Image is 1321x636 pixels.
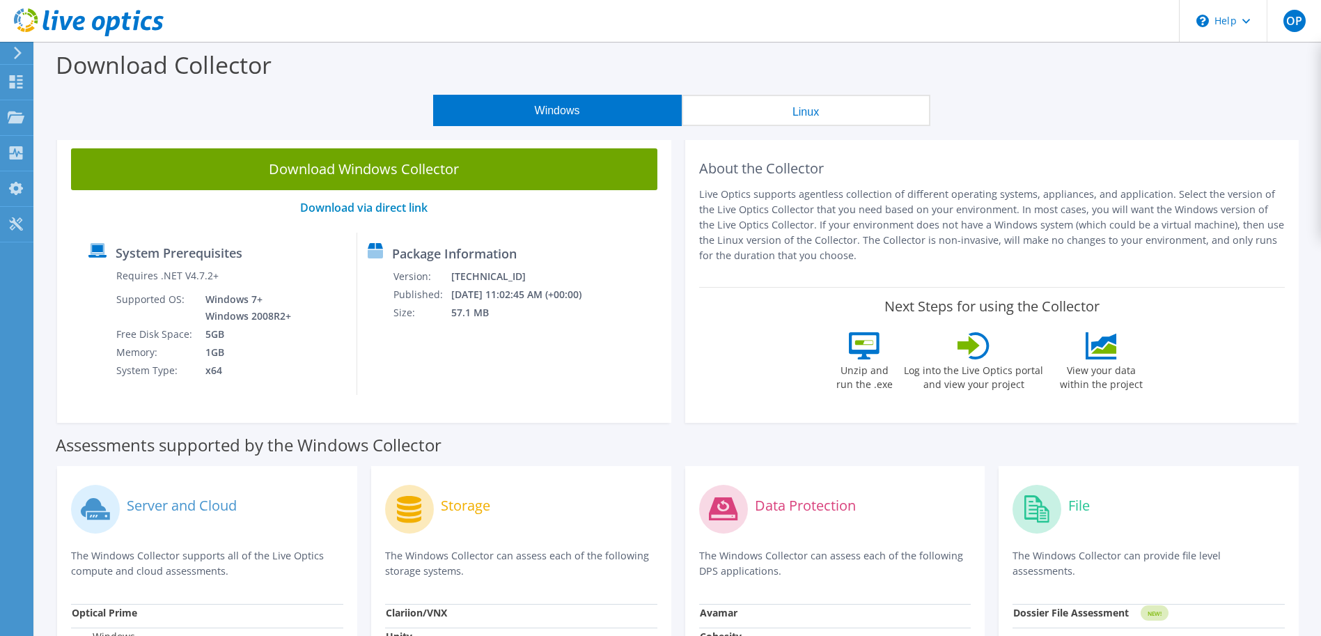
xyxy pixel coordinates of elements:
[1283,10,1306,32] span: OP
[1148,610,1162,617] tspan: NEW!
[1196,15,1209,27] svg: \n
[832,359,896,391] label: Unzip and run the .exe
[116,325,195,343] td: Free Disk Space:
[116,290,195,325] td: Supported OS:
[1068,499,1090,513] label: File
[116,269,219,283] label: Requires .NET V4.7.2+
[195,362,294,380] td: x64
[56,49,272,81] label: Download Collector
[195,343,294,362] td: 1GB
[56,438,441,452] label: Assessments supported by the Windows Collector
[699,187,1285,263] p: Live Optics supports agentless collection of different operating systems, appliances, and applica...
[393,267,451,286] td: Version:
[903,359,1044,391] label: Log into the Live Optics portal and view your project
[755,499,856,513] label: Data Protection
[1013,548,1285,579] p: The Windows Collector can provide file level assessments.
[127,499,237,513] label: Server and Cloud
[1013,606,1129,619] strong: Dossier File Assessment
[699,160,1285,177] h2: About the Collector
[393,286,451,304] td: Published:
[71,148,657,190] a: Download Windows Collector
[116,362,195,380] td: System Type:
[1051,359,1151,391] label: View your data within the project
[682,95,930,126] button: Linux
[195,325,294,343] td: 5GB
[451,304,600,322] td: 57.1 MB
[451,286,600,304] td: [DATE] 11:02:45 AM (+00:00)
[386,606,447,619] strong: Clariion/VNX
[433,95,682,126] button: Windows
[300,200,428,215] a: Download via direct link
[72,606,137,619] strong: Optical Prime
[441,499,490,513] label: Storage
[385,548,657,579] p: The Windows Collector can assess each of the following storage systems.
[700,606,737,619] strong: Avamar
[392,247,517,261] label: Package Information
[71,548,343,579] p: The Windows Collector supports all of the Live Optics compute and cloud assessments.
[195,290,294,325] td: Windows 7+ Windows 2008R2+
[116,246,242,260] label: System Prerequisites
[451,267,600,286] td: [TECHNICAL_ID]
[699,548,971,579] p: The Windows Collector can assess each of the following DPS applications.
[393,304,451,322] td: Size:
[884,298,1100,315] label: Next Steps for using the Collector
[116,343,195,362] td: Memory:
